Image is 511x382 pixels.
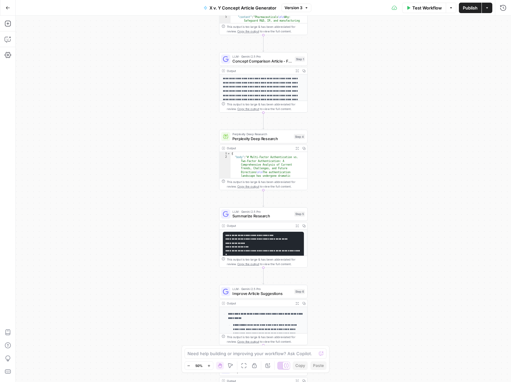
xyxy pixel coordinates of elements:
div: This output is too large & has been abbreviated for review. to view the full content. [227,335,305,344]
span: Copy the output [237,185,259,188]
div: Output [227,68,292,73]
div: Output [227,301,292,306]
span: Copy the output [237,107,259,110]
span: LLM · Gemini 2.5 Pro [232,287,292,291]
span: Summarize Research [232,213,292,219]
g: Edge from step_1 to step_4 [263,113,264,129]
div: Step 5 [294,211,305,217]
div: Step 6 [294,289,305,294]
span: 50% [195,363,203,368]
span: Improve Article Suggestions [232,291,292,296]
div: Output [227,224,292,228]
div: Perplexity Deep ResearchPerplexity Deep ResearchStep 4Output{ "body":"# Multi-Factor Authenticati... [219,130,308,190]
span: Copy the output [237,340,259,343]
span: Perplexity Deep Research [232,132,291,136]
div: 1 [219,152,230,155]
span: Publish [463,5,478,11]
span: Paste [313,363,324,369]
span: Copy the output [237,30,259,33]
div: This output is too large & has been abbreviated for review. to view the full content. [227,257,305,266]
button: Publish [459,3,482,13]
span: Concept Comparison Article - First Draft [232,58,292,64]
span: Test Workflow [412,5,442,11]
span: LLM · Gemini 2.5 Pro [232,54,292,59]
span: LLM · Gemini 2.5 Pro [232,209,292,214]
span: Version 3 [285,5,303,11]
span: Copy the output [237,262,259,265]
span: Perplexity Deep Research [232,136,291,141]
span: X v. Y Concept Article Generator [209,5,276,11]
button: Copy [293,361,308,370]
div: This output is too large & has been abbreviated for review. to view the full content. [227,25,305,34]
span: Expand Initial Draft [232,368,292,374]
div: This output is too large & has been abbreviated for review. to view the full content. [227,102,305,111]
div: Output [227,146,292,151]
button: Test Workflow [402,3,446,13]
g: Edge from step_5 to step_6 [263,268,264,284]
span: Toggle code folding, rows 1 through 3 [227,152,230,155]
button: Version 3 [282,4,311,12]
button: Paste [310,361,326,370]
g: Edge from step_4 to step_5 [263,190,264,207]
div: This output is too large & has been abbreviated for review. to view the full content. [227,180,305,189]
button: X v. Y Concept Article Generator [200,3,280,13]
span: Copy [295,363,305,369]
div: LLM · Gemini 2.5 ProConcept Comparison Article - First DraftStep 1Output**** **** **** **** **** ... [219,52,308,113]
div: Step 4 [294,134,305,139]
div: Step 1 [295,57,305,62]
g: Edge from step_3 to step_1 [263,35,264,51]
